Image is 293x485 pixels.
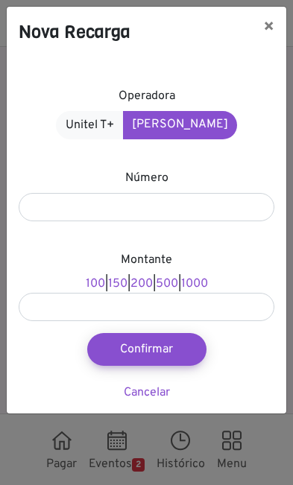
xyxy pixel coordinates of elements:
[56,111,124,139] a: Unitel T+
[123,111,237,139] a: [PERSON_NAME]
[125,169,168,187] label: Número
[156,276,178,291] a: 500
[86,276,105,291] a: 100
[130,276,153,291] a: 200
[251,7,286,48] button: ×
[19,251,274,321] div: | | | |
[87,333,207,366] button: Confirmar
[121,251,172,269] label: Montante
[181,276,208,291] a: 1000
[124,385,170,400] a: Cancelar
[119,87,175,105] label: Operadora
[108,276,127,291] a: 150
[19,19,130,45] h4: Nova Recarga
